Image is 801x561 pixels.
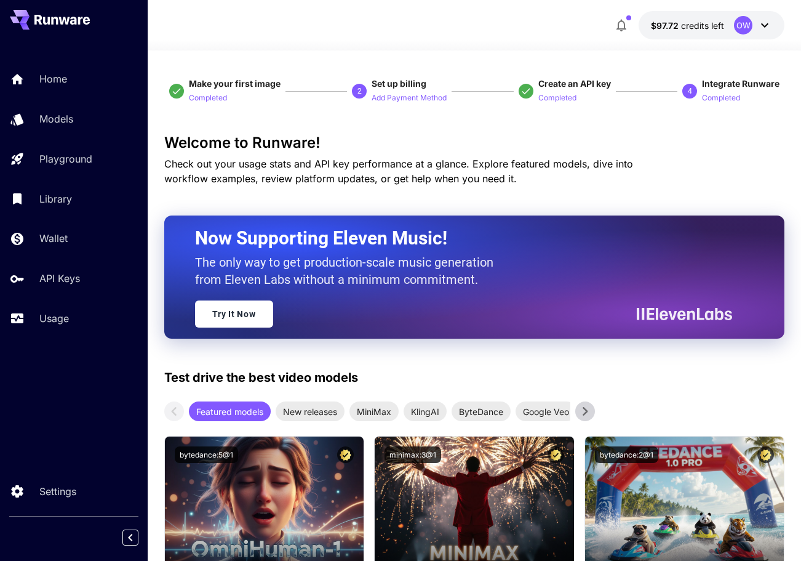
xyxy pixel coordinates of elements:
p: Usage [39,311,69,326]
button: Certified Model – Vetted for best performance and includes a commercial license. [548,446,564,463]
p: Settings [39,484,76,499]
p: Wallet [39,231,68,246]
div: Collapse sidebar [132,527,148,549]
div: MiniMax [349,402,399,421]
p: Completed [702,92,740,104]
span: Make your first image [189,78,281,89]
p: Library [39,192,72,206]
p: 4 [688,86,692,97]
button: Collapse sidebar [122,530,138,546]
p: Models [39,111,73,126]
div: Google Veo [516,402,576,421]
span: Integrate Runware [702,78,779,89]
span: Check out your usage stats and API key performance at a glance. Explore featured models, dive int... [164,158,633,185]
button: minimax:3@1 [385,446,441,463]
span: Google Veo [516,405,576,418]
button: Completed [538,90,576,105]
a: Try It Now [195,301,273,328]
button: Certified Model – Vetted for best performance and includes a commercial license. [337,446,354,463]
p: Home [39,71,67,86]
span: Create an API key [538,78,611,89]
div: Featured models [189,402,271,421]
button: Completed [189,90,227,105]
button: Add Payment Method [372,90,447,105]
h2: Now Supporting Eleven Music! [195,227,723,250]
button: bytedance:2@1 [595,446,658,463]
div: KlingAI [404,402,447,421]
div: New releases [276,402,345,421]
button: $97.72464OW [639,11,784,39]
span: MiniMax [349,405,399,418]
span: Set up billing [372,78,426,89]
span: ByteDance [452,405,511,418]
div: ByteDance [452,402,511,421]
button: bytedance:5@1 [175,446,238,463]
p: Test drive the best video models [164,368,358,387]
button: Certified Model – Vetted for best performance and includes a commercial license. [757,446,774,463]
p: Completed [538,92,576,104]
span: KlingAI [404,405,447,418]
p: API Keys [39,271,80,286]
span: $97.72 [651,20,681,31]
div: $97.72464 [651,19,724,32]
span: Featured models [189,405,271,418]
h3: Welcome to Runware! [164,134,785,151]
span: credits left [681,20,724,31]
p: Add Payment Method [372,92,447,104]
p: 2 [357,86,362,97]
span: New releases [276,405,345,418]
p: Completed [189,92,227,104]
div: OW [734,16,752,34]
p: Playground [39,151,92,166]
button: Completed [702,90,740,105]
p: The only way to get production-scale music generation from Eleven Labs without a minimum commitment. [195,254,503,288]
